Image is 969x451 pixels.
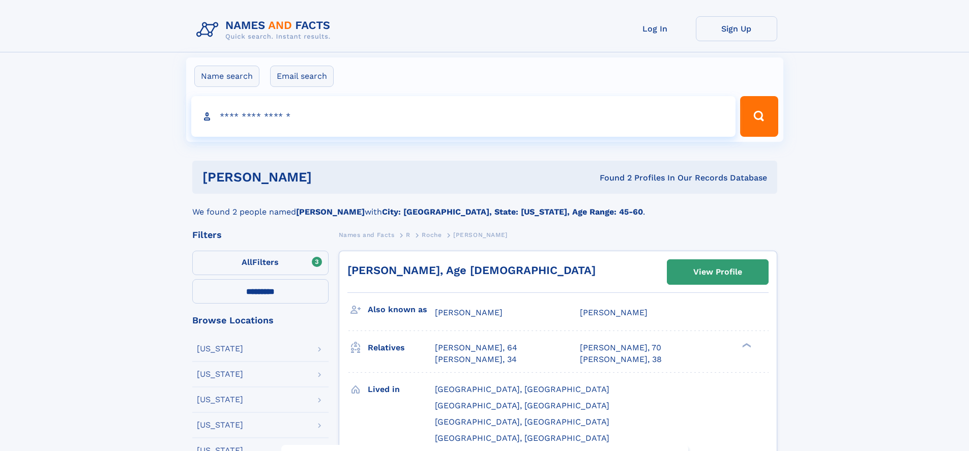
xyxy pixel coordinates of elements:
a: Names and Facts [339,228,395,241]
div: Filters [192,230,329,239]
div: Browse Locations [192,316,329,325]
div: ❯ [740,342,752,349]
span: [PERSON_NAME] [435,308,503,317]
h1: [PERSON_NAME] [202,171,456,184]
span: [GEOGRAPHIC_DATA], [GEOGRAPHIC_DATA] [435,433,609,443]
h3: Relatives [368,339,435,356]
div: [US_STATE] [197,370,243,378]
div: Found 2 Profiles In Our Records Database [456,172,767,184]
div: We found 2 people named with . [192,194,777,218]
a: [PERSON_NAME], 38 [580,354,662,365]
button: Search Button [740,96,778,137]
a: [PERSON_NAME], Age [DEMOGRAPHIC_DATA] [347,264,596,277]
div: [US_STATE] [197,396,243,404]
span: [PERSON_NAME] [580,308,648,317]
a: [PERSON_NAME], 70 [580,342,661,353]
a: Sign Up [696,16,777,41]
a: [PERSON_NAME], 64 [435,342,517,353]
span: [GEOGRAPHIC_DATA], [GEOGRAPHIC_DATA] [435,401,609,410]
span: All [242,257,252,267]
span: [GEOGRAPHIC_DATA], [GEOGRAPHIC_DATA] [435,417,609,427]
label: Name search [194,66,259,87]
a: Log In [614,16,696,41]
span: R [406,231,410,238]
a: View Profile [667,260,768,284]
span: [PERSON_NAME] [453,231,508,238]
b: City: [GEOGRAPHIC_DATA], State: [US_STATE], Age Range: 45-60 [382,207,643,217]
div: [US_STATE] [197,345,243,353]
b: [PERSON_NAME] [296,207,365,217]
span: Roche [422,231,442,238]
label: Email search [270,66,334,87]
img: Logo Names and Facts [192,16,339,44]
a: R [406,228,410,241]
span: [GEOGRAPHIC_DATA], [GEOGRAPHIC_DATA] [435,384,609,394]
a: [PERSON_NAME], 34 [435,354,517,365]
input: search input [191,96,736,137]
h3: Also known as [368,301,435,318]
div: [US_STATE] [197,421,243,429]
div: View Profile [693,260,742,284]
label: Filters [192,251,329,275]
h3: Lived in [368,381,435,398]
a: Roche [422,228,442,241]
